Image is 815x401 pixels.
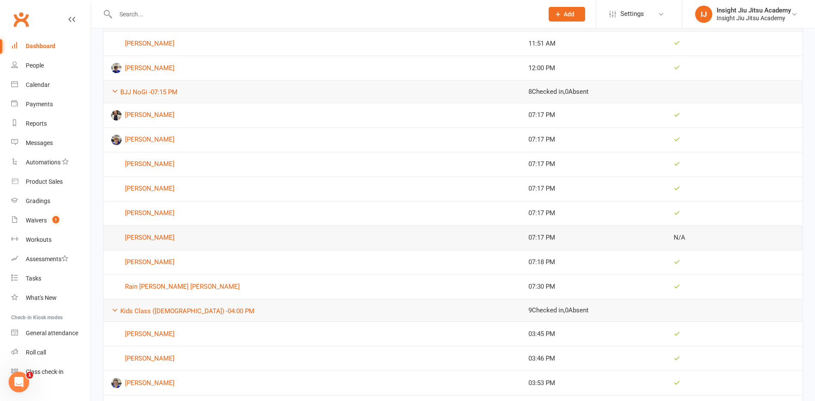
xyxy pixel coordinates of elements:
a: Assessments [11,250,91,269]
td: 07:17 PM [521,103,665,127]
span: - 07:15 PM [149,88,177,96]
a: Reports [11,114,91,133]
div: People [26,62,44,69]
td: 07:17 PM [521,225,665,250]
div: Roll call [26,349,46,356]
span: Add [564,11,574,18]
a: What's New [11,288,91,308]
a: [PERSON_NAME] [111,184,513,194]
div: Gradings [26,197,50,204]
div: Automations [26,159,61,166]
div: Insight Jiu Jitsu Academy [717,6,791,14]
a: [PERSON_NAME] [111,159,513,170]
span: Settings [620,4,644,24]
div: Product Sales [26,178,63,185]
td: 9 Checked in [521,299,803,322]
td: 8 Checked in [521,80,803,103]
div: Workouts [26,236,52,243]
div: What's New [26,294,57,301]
span: - 04:00 PM [226,307,254,315]
img: Saxon Morgan [111,63,122,73]
a: BJJ NoGi -07:15 PM [120,88,177,96]
a: Dashboard [11,37,91,56]
a: [PERSON_NAME] [111,233,513,243]
td: 07:30 PM [521,275,665,299]
div: Dashboard [26,43,55,49]
button: Add [549,7,585,22]
img: Fletcher Beasley [111,135,122,145]
a: Gradings [11,191,91,211]
a: People [11,56,91,75]
span: 1 [52,216,59,223]
span: , 0 Absent [564,306,589,314]
a: Payments [11,95,91,114]
a: Tasks [11,269,91,288]
td: 07:17 PM [521,201,665,225]
td: 11:51 AM [521,31,665,56]
a: [PERSON_NAME] [111,135,513,145]
div: Assessments [26,256,68,262]
td: 07:17 PM [521,176,665,201]
span: , 0 Absent [564,88,589,96]
a: [PERSON_NAME] [111,353,513,364]
input: Search... [113,8,537,20]
a: Roll call [11,343,91,362]
a: Automations [11,153,91,172]
a: Clubworx [10,9,32,30]
a: Kids Class ([DEMOGRAPHIC_DATA]) -04:00 PM [120,307,254,315]
a: Waivers 1 [11,211,91,230]
span: 1 [26,372,33,379]
a: [PERSON_NAME] [111,38,513,49]
td: 03:46 PM [521,346,665,370]
div: General attendance [26,330,78,336]
iframe: Intercom live chat [9,372,29,392]
a: General attendance kiosk mode [11,324,91,343]
a: Product Sales [11,172,91,191]
div: IJ [695,6,712,23]
td: 03:53 PM [521,370,665,395]
a: Messages [11,133,91,153]
div: Calendar [26,81,50,88]
td: 07:18 PM [521,250,665,275]
a: Workouts [11,230,91,250]
td: 12:00 PM [521,56,665,80]
div: Reports [26,120,47,127]
td: 07:17 PM [521,127,665,152]
span: N/A [674,234,685,241]
a: Calendar [11,75,91,95]
a: [PERSON_NAME] [111,329,513,339]
a: Class kiosk mode [11,362,91,382]
div: Waivers [26,217,47,224]
img: Jasper Turley [111,378,122,388]
a: [PERSON_NAME] [111,257,513,268]
td: 03:45 PM [521,321,665,346]
div: Payments [26,101,53,108]
div: Messages [26,139,53,146]
a: [PERSON_NAME] [111,378,513,388]
div: Insight Jiu Jitsu Academy [717,14,791,22]
a: [PERSON_NAME] [111,208,513,219]
div: Class check-in [26,368,64,375]
a: [PERSON_NAME] [111,63,513,73]
div: Tasks [26,275,41,282]
a: [PERSON_NAME] [111,110,513,120]
img: Scott Beasley [111,110,122,120]
a: Rain [PERSON_NAME] [PERSON_NAME] [111,282,513,292]
td: 07:17 PM [521,152,665,176]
